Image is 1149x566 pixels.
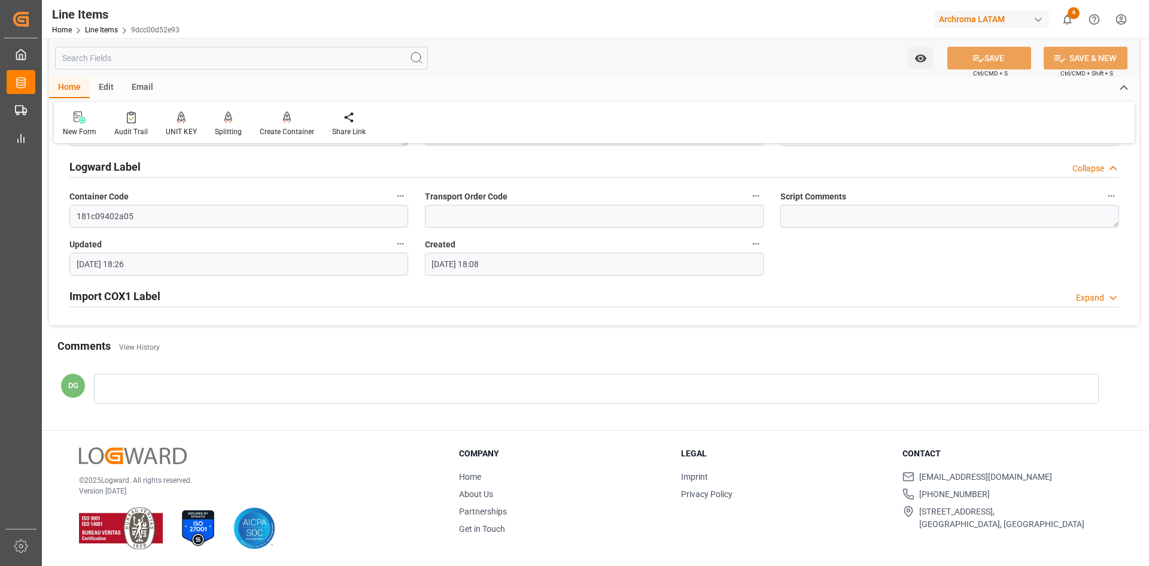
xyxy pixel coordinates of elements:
span: [PHONE_NUMBER] [919,488,990,501]
a: Imprint [681,472,708,482]
span: Created [425,238,455,251]
button: Updated [393,236,408,252]
h2: Import COX1 Label [69,288,160,304]
span: Script Comments [780,190,846,203]
a: Get in Touch [459,524,505,534]
a: View History [119,343,160,352]
span: [STREET_ADDRESS], [GEOGRAPHIC_DATA], [GEOGRAPHIC_DATA] [919,506,1084,531]
h3: Contact [902,447,1110,460]
a: Line Items [85,26,118,34]
a: Partnerships [459,507,507,516]
button: SAVE & NEW [1044,47,1127,69]
input: DD.MM.YYYY HH:MM [69,253,408,276]
a: Home [459,472,481,482]
h2: Comments [57,338,111,354]
img: Logward Logo [79,447,187,465]
button: Transport Order Code [748,188,764,204]
div: Collapse [1072,162,1104,175]
img: AICPA SOC [233,507,275,549]
a: Home [52,26,72,34]
div: New Form [63,126,96,137]
span: [EMAIL_ADDRESS][DOMAIN_NAME] [919,471,1052,483]
div: Edit [90,78,123,98]
a: Privacy Policy [681,489,732,499]
a: About Us [459,489,493,499]
span: Transport Order Code [425,190,507,203]
button: SAVE [947,47,1031,69]
div: Email [123,78,162,98]
div: Archroma LATAM [934,11,1049,28]
h2: Logward Label [69,159,141,175]
div: Share Link [332,126,366,137]
img: ISO 9001 & ISO 14001 Certification [79,507,163,549]
button: open menu [908,47,933,69]
div: Audit Trail [114,126,148,137]
span: Container Code [69,190,129,203]
h3: Company [459,447,666,460]
span: Ctrl/CMD + Shift + S [1060,69,1113,78]
input: DD.MM.YYYY HH:MM [425,253,764,276]
div: Expand [1076,292,1104,304]
div: Home [49,78,90,98]
p: Version [DATE] [79,486,429,497]
div: UNIT KEY [166,126,197,137]
span: DG [68,381,78,390]
span: Ctrl/CMD + S [973,69,1008,78]
button: Container Code [393,188,408,204]
button: show 4 new notifications [1054,6,1081,33]
div: Create Container [260,126,314,137]
button: Help Center [1081,6,1108,33]
input: Search Fields [55,47,428,69]
img: ISO 27001 Certification [177,507,219,549]
p: © 2025 Logward. All rights reserved. [79,475,429,486]
div: Line Items [52,5,180,23]
button: Archroma LATAM [934,8,1054,31]
span: 4 [1068,7,1080,19]
span: Updated [69,238,102,251]
button: Script Comments [1104,188,1119,204]
h3: Legal [681,447,888,460]
div: Splitting [215,126,242,137]
button: Created [748,236,764,252]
